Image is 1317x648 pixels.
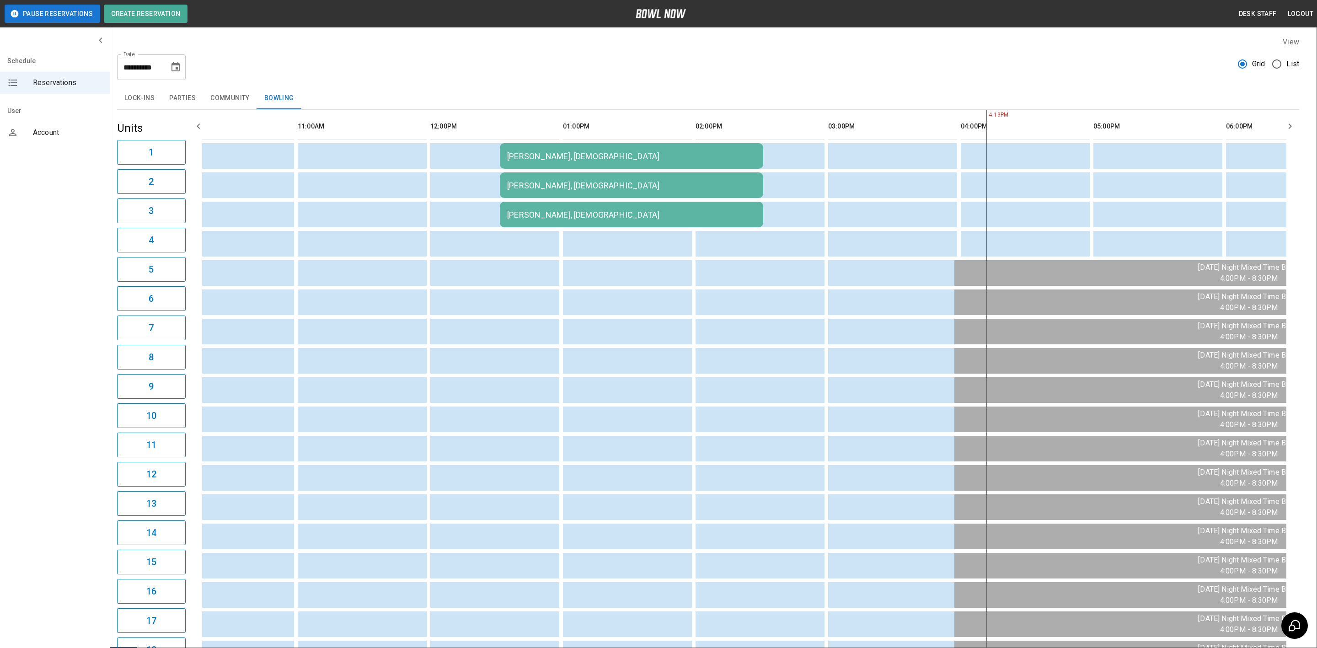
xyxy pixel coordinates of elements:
h5: Units [117,121,186,135]
th: 12:00PM [430,113,559,139]
h6: 8 [149,350,154,364]
h6: 9 [149,379,154,394]
button: Lock-ins [117,87,162,109]
button: Create Reservation [104,5,187,23]
div: inventory tabs [117,87,1299,109]
span: List [1286,59,1299,70]
div: [PERSON_NAME], [DEMOGRAPHIC_DATA] [507,210,756,220]
button: Community [203,87,257,109]
h6: 15 [146,555,156,569]
h6: 10 [146,408,156,423]
span: 4:13PM [986,111,989,120]
h6: 14 [146,525,156,540]
h6: 17 [146,613,156,628]
h6: 2 [149,174,154,189]
div: [PERSON_NAME], [DEMOGRAPHIC_DATA] [507,181,756,190]
label: View [1283,37,1299,46]
span: Account [33,127,102,138]
h6: 3 [149,204,154,218]
h6: 5 [149,262,154,277]
button: Pause Reservations [5,5,100,23]
button: Choose date, selected date is Aug 17, 2025 [166,58,185,76]
button: Logout [1284,5,1317,22]
h6: 12 [146,467,156,482]
button: Parties [162,87,203,109]
div: [PERSON_NAME], [DEMOGRAPHIC_DATA] [507,151,756,161]
span: Grid [1252,59,1265,70]
th: 10:00AM [165,113,294,139]
h6: 1 [149,145,154,160]
button: Desk Staff [1235,5,1280,22]
h6: 4 [149,233,154,247]
h6: 7 [149,321,154,335]
span: Reservations [33,77,102,88]
h6: 6 [149,291,154,306]
th: 11:00AM [298,113,427,139]
h6: 13 [146,496,156,511]
button: Bowling [257,87,301,109]
h6: 16 [146,584,156,599]
h6: 11 [146,438,156,452]
img: logo [636,9,686,18]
